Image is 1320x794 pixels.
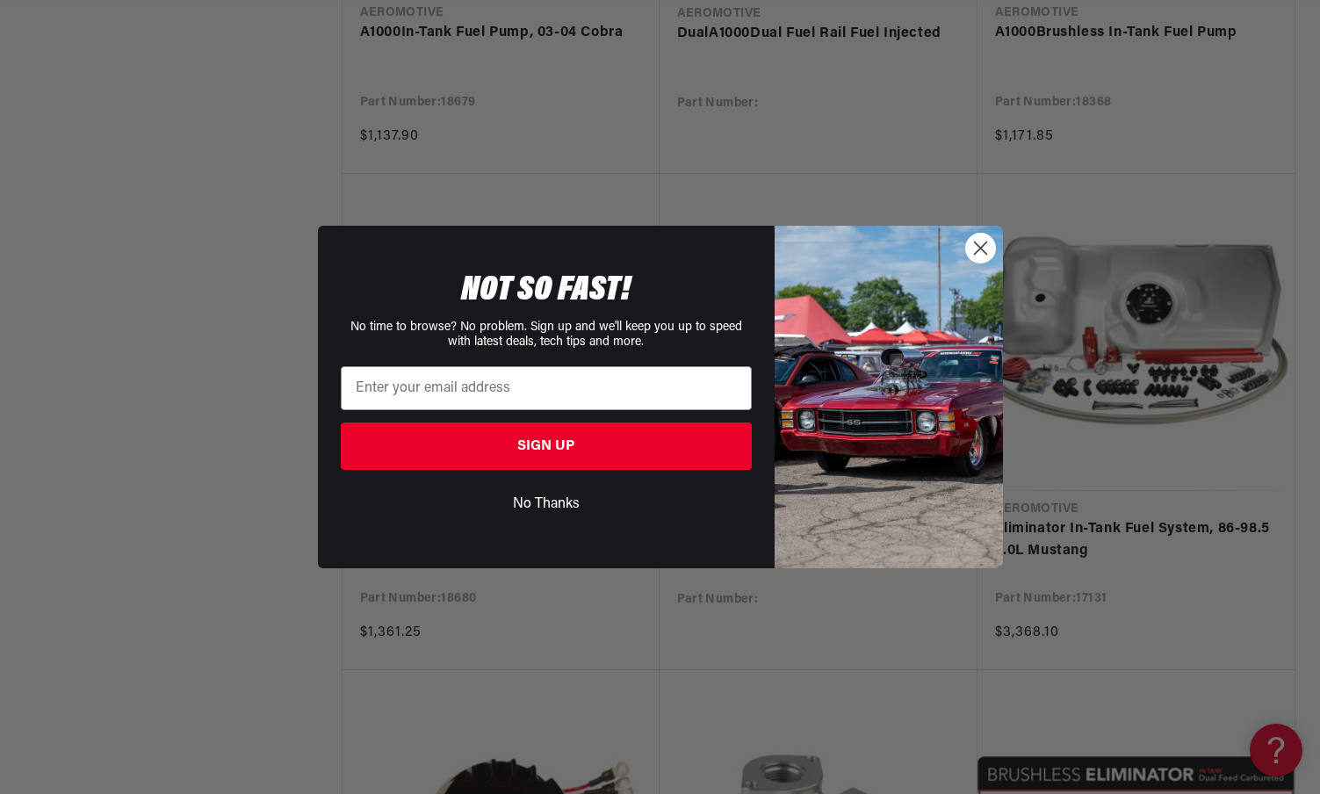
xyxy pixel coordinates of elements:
img: 85cdd541-2605-488b-b08c-a5ee7b438a35.jpeg [775,226,1003,568]
span: No time to browse? No problem. Sign up and we'll keep you up to speed with latest deals, tech tip... [350,321,742,349]
button: No Thanks [341,487,752,521]
span: NOT SO FAST! [461,273,631,308]
button: SIGN UP [341,422,752,470]
input: Enter your email address [341,366,752,410]
button: Close dialog [965,233,996,263]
